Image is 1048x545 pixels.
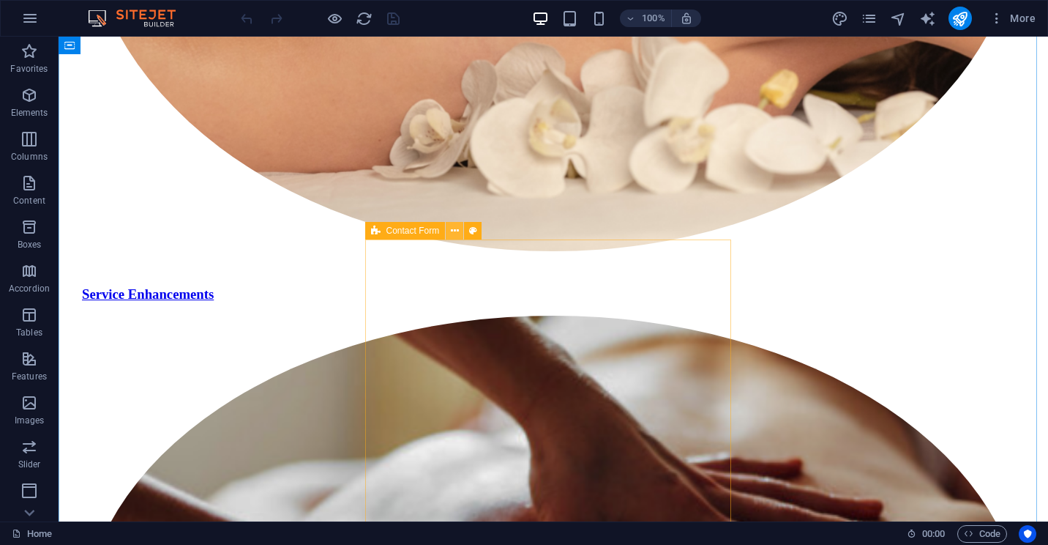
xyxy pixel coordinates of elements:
a: Click to cancel selection. Double-click to open Pages [12,525,52,543]
p: Elements [11,107,48,119]
i: Pages (Ctrl+Alt+S) [861,10,877,27]
button: design [831,10,849,27]
button: Click here to leave preview mode and continue editing [326,10,343,27]
p: Columns [11,151,48,163]
h6: Session time [907,525,946,543]
p: Boxes [18,239,42,251]
button: text_generator [919,10,937,27]
i: Design (Ctrl+Alt+Y) [831,10,848,27]
i: Navigator [890,10,907,27]
i: AI Writer [919,10,936,27]
button: navigator [890,10,907,27]
h6: 100% [642,10,665,27]
button: 100% [620,10,672,27]
button: reload [355,10,373,27]
p: Slider [18,459,41,470]
p: Features [12,371,47,382]
span: Code [964,525,1000,543]
img: Editor Logo [84,10,194,27]
span: : [932,528,935,539]
i: On resize automatically adjust zoom level to fit chosen device. [680,12,693,25]
p: Images [15,415,45,426]
span: Contact Form [386,226,440,235]
p: Accordion [9,283,50,294]
p: Content [13,195,45,207]
i: Reload page [356,10,373,27]
button: More [984,7,1041,30]
span: 00 00 [922,525,945,543]
span: More [989,11,1036,26]
button: Usercentrics [1019,525,1036,543]
p: Header [15,503,44,514]
i: Publish [951,10,968,27]
button: pages [861,10,878,27]
p: Tables [16,327,42,338]
p: Favorites [10,63,48,75]
button: publish [948,7,972,30]
button: Code [957,525,1007,543]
